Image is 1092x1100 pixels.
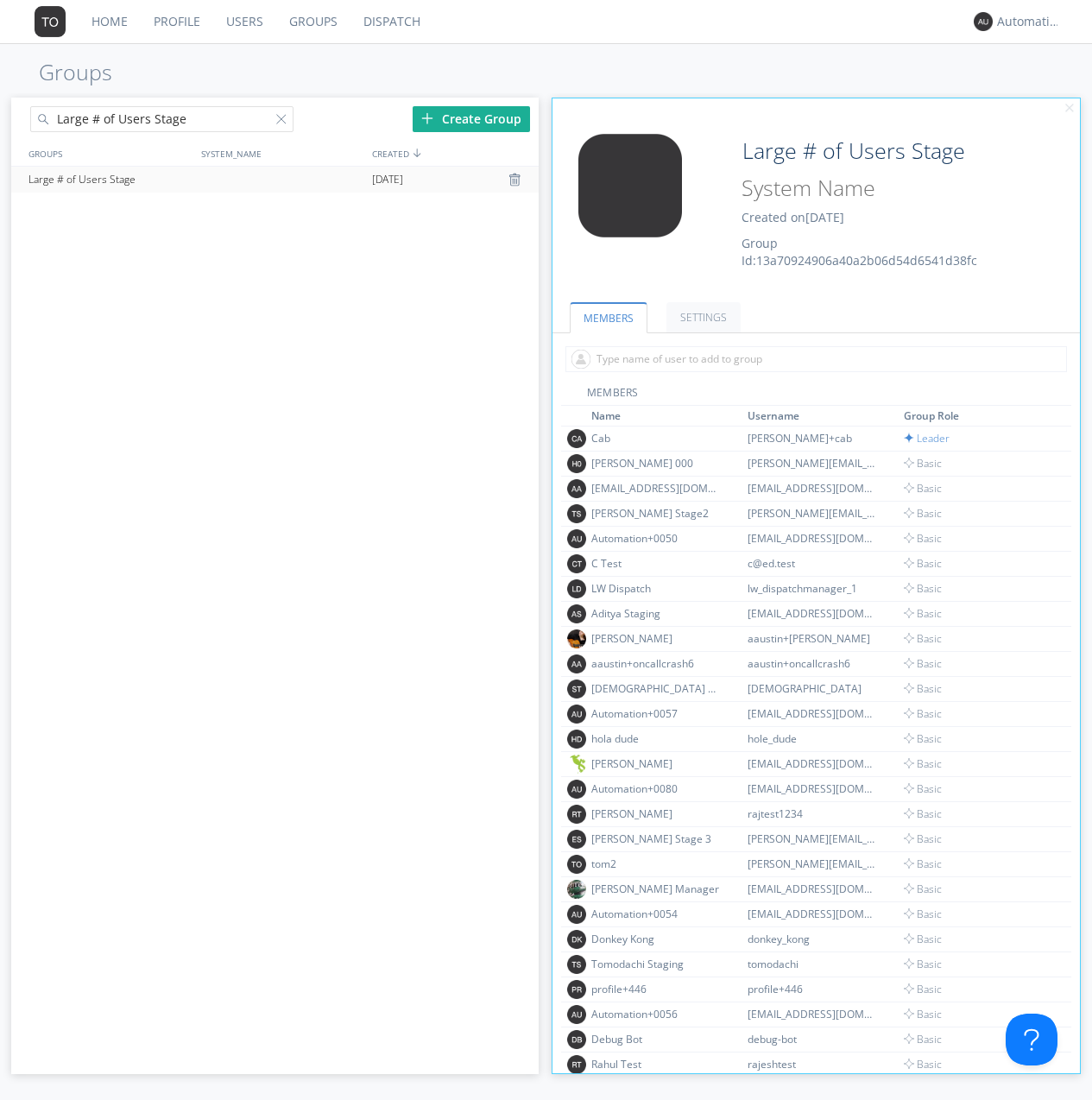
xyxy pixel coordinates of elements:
div: [EMAIL_ADDRESS][DOMAIN_NAME] [748,531,877,546]
input: System Name [735,172,1014,205]
div: Automation+0054 [591,907,721,921]
div: [EMAIL_ADDRESS][DOMAIN_NAME] [748,706,877,721]
span: Basic [904,481,942,496]
div: [EMAIL_ADDRESS][DOMAIN_NAME] [748,481,877,496]
iframe: Toggle Customer Support [1006,1014,1057,1065]
div: [PERSON_NAME] [591,806,721,821]
img: cada21abab2f45a8aadceff203fa3660 [567,755,586,774]
span: Basic [904,857,942,871]
span: Basic [904,1032,942,1046]
span: Basic [904,756,942,771]
div: [EMAIL_ADDRESS][DOMAIN_NAME] [748,756,877,771]
span: Basic [904,656,942,671]
div: profile+446 [591,982,721,996]
img: 373638.png [567,705,586,724]
div: [PERSON_NAME] [591,631,721,646]
span: Basic [904,806,942,821]
span: Basic [904,631,942,646]
div: [EMAIL_ADDRESS][DOMAIN_NAME] [591,481,721,496]
div: Tomodachi Staging [591,957,721,971]
img: 373638.png [567,604,586,623]
div: C Test [591,556,721,571]
span: Basic [904,1057,942,1072]
div: [EMAIL_ADDRESS][DOMAIN_NAME] [748,781,877,796]
span: Basic [904,731,942,746]
a: SETTINGS [666,302,741,332]
div: [PERSON_NAME][EMAIL_ADDRESS][DOMAIN_NAME] [748,506,877,521]
img: 373638.png [567,855,586,874]
span: Basic [904,831,942,846]
span: Basic [904,957,942,971]
div: profile+446 [748,982,877,996]
img: 373638.png [567,1030,586,1049]
span: Basic [904,581,942,596]
img: 373638.png [567,730,586,749]
div: rajtest1234 [748,806,877,821]
div: Automation+0056 [591,1007,721,1021]
th: Toggle SortBy [901,406,1051,427]
div: Automation+0050 [591,531,721,546]
img: 373638.png [567,429,586,448]
img: 373638.png [567,680,586,699]
div: [EMAIL_ADDRESS][DOMAIN_NAME] [748,907,877,921]
input: Group Name [735,134,1014,168]
span: Basic [904,531,942,546]
div: CREATED [368,141,540,166]
img: 592c121a85224758ad7d1fc44e9eebbd [567,880,586,899]
div: MEMBERS [561,385,1071,406]
div: [DEMOGRAPHIC_DATA] Test [591,681,721,696]
div: [PERSON_NAME] Manager [591,882,721,896]
span: Basic [904,932,942,946]
span: Basic [904,882,942,896]
div: Automation+0057 [591,706,721,721]
img: 373638.png [567,454,586,473]
th: Toggle SortBy [745,406,901,427]
img: 373638.png [567,504,586,523]
img: 373638.png [567,980,586,999]
span: Basic [904,781,942,796]
img: 373638.png [567,1055,586,1074]
div: [EMAIL_ADDRESS][DOMAIN_NAME] [748,882,877,896]
img: 373638.png [567,905,586,924]
img: 373638.png [567,554,586,573]
img: plus.svg [421,112,433,124]
input: Search groups [30,106,294,132]
span: Basic [904,506,942,521]
img: 373638.png [567,579,586,598]
div: aaustin+oncallcrash6 [748,656,877,671]
div: rajeshtest [748,1057,877,1072]
div: [PERSON_NAME] 000 [591,456,721,471]
span: Basic [904,681,942,696]
div: GROUPS [24,141,193,166]
div: Create Group [413,106,530,132]
div: c@ed.test [748,556,877,571]
div: aaustin+oncallcrash6 [591,656,721,671]
div: Debug Bot [591,1032,721,1046]
img: 373638.png [567,780,586,799]
img: 373638.png [567,1005,586,1024]
div: donkey_kong [748,932,877,946]
a: MEMBERS [570,302,647,333]
div: Aditya Staging [591,606,721,621]
img: 373638.png [974,12,993,31]
img: 373638.png [567,529,586,548]
span: Basic [904,556,942,571]
div: Donkey Kong [591,932,721,946]
div: [EMAIL_ADDRESS][DOMAIN_NAME] [748,606,877,621]
div: [PERSON_NAME][EMAIL_ADDRESS][DOMAIN_NAME] [748,857,877,871]
span: Basic [904,706,942,721]
img: a3b7bcca2bcb45b99072d328b7ccb61c [567,629,586,648]
span: Basic [904,982,942,996]
span: Basic [904,1007,942,1021]
span: Created on [742,209,844,225]
div: [PERSON_NAME][EMAIL_ADDRESS][DOMAIN_NAME] [748,456,877,471]
div: Automation+0080 [591,781,721,796]
th: Toggle SortBy [589,406,745,427]
div: lw_dispatchmanager_1 [748,581,877,596]
div: Large # of Users Stage [24,167,195,193]
img: 373638.png [567,955,586,974]
span: Group Id: 13a70924906a40a2b06d54d6541d38fc [742,235,977,269]
div: [DEMOGRAPHIC_DATA] [748,681,877,696]
span: Basic [904,907,942,921]
span: [DATE] [372,167,403,193]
